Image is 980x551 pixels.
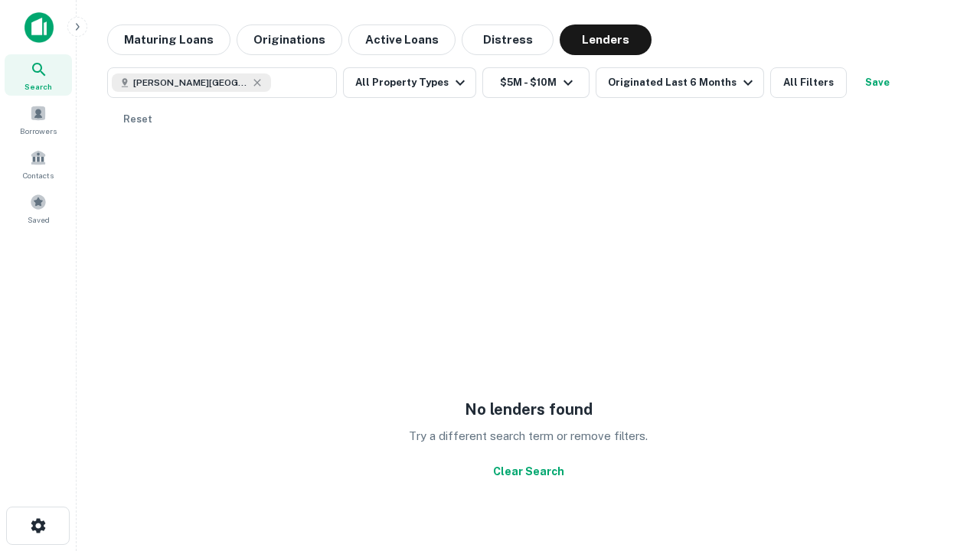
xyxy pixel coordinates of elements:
button: All Filters [770,67,847,98]
img: capitalize-icon.png [24,12,54,43]
button: Lenders [560,24,652,55]
span: Saved [28,214,50,226]
div: Originated Last 6 Months [608,73,757,92]
h5: No lenders found [465,398,593,421]
span: Contacts [23,169,54,181]
button: Originated Last 6 Months [596,67,764,98]
button: Reset [113,104,162,135]
a: Search [5,54,72,96]
iframe: Chat Widget [903,380,980,453]
button: Maturing Loans [107,24,230,55]
button: $5M - $10M [482,67,590,98]
a: Borrowers [5,99,72,140]
span: Search [24,80,52,93]
span: [PERSON_NAME][GEOGRAPHIC_DATA], [GEOGRAPHIC_DATA] [133,76,248,90]
button: Distress [462,24,554,55]
a: Contacts [5,143,72,184]
button: Originations [237,24,342,55]
button: Clear Search [487,458,570,485]
a: Saved [5,187,72,229]
button: All Property Types [343,67,476,98]
p: Try a different search term or remove filters. [409,427,648,445]
span: Borrowers [20,125,57,137]
button: Save your search to get updates of matches that match your search criteria. [853,67,902,98]
button: Active Loans [348,24,456,55]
